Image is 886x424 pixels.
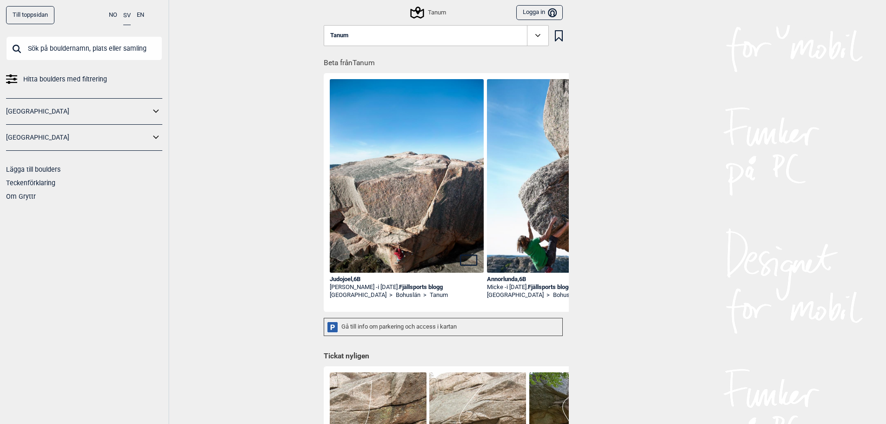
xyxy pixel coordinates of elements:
[330,283,484,291] div: [PERSON_NAME] -
[6,36,162,61] input: Sök på bouldernamn, plats eller samling
[487,283,641,291] div: Micke -
[487,79,641,311] img: Micke pa Annorlunda
[6,6,54,24] a: Till toppsidan
[6,73,162,86] a: Hitta boulders med filtrering
[6,105,150,118] a: [GEOGRAPHIC_DATA]
[546,291,550,299] span: >
[109,6,117,24] button: NO
[23,73,107,86] span: Hitta boulders med filtrering
[378,283,443,290] p: i [DATE].
[487,276,641,283] div: Annorlunda , 6B
[330,79,484,311] img: Judojoel
[553,291,578,299] a: Bohuslän
[6,131,150,144] a: [GEOGRAPHIC_DATA]
[6,179,55,187] a: Teckenförklaring
[399,283,443,290] a: Fjällsports blogg
[528,283,572,290] a: Fjällsports blogg
[330,276,484,283] div: Judojoel , 6B
[324,52,569,68] h1: Beta från Tanum
[6,166,60,173] a: Lägga till boulders
[137,6,144,24] button: EN
[396,291,420,299] a: Bohuslän
[430,291,448,299] a: Tanum
[412,7,446,18] div: Tanum
[6,193,36,200] a: Om Gryttr
[324,318,563,336] div: Gå till info om parkering och access i kartan
[324,25,549,47] button: Tanum
[123,6,131,25] button: SV
[506,283,572,290] p: i [DATE].
[423,291,426,299] span: >
[389,291,393,299] span: >
[516,5,562,20] button: Logga in
[330,291,386,299] a: [GEOGRAPHIC_DATA]
[324,351,563,362] h1: Tickat nyligen
[330,32,348,39] span: Tanum
[487,291,544,299] a: [GEOGRAPHIC_DATA]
